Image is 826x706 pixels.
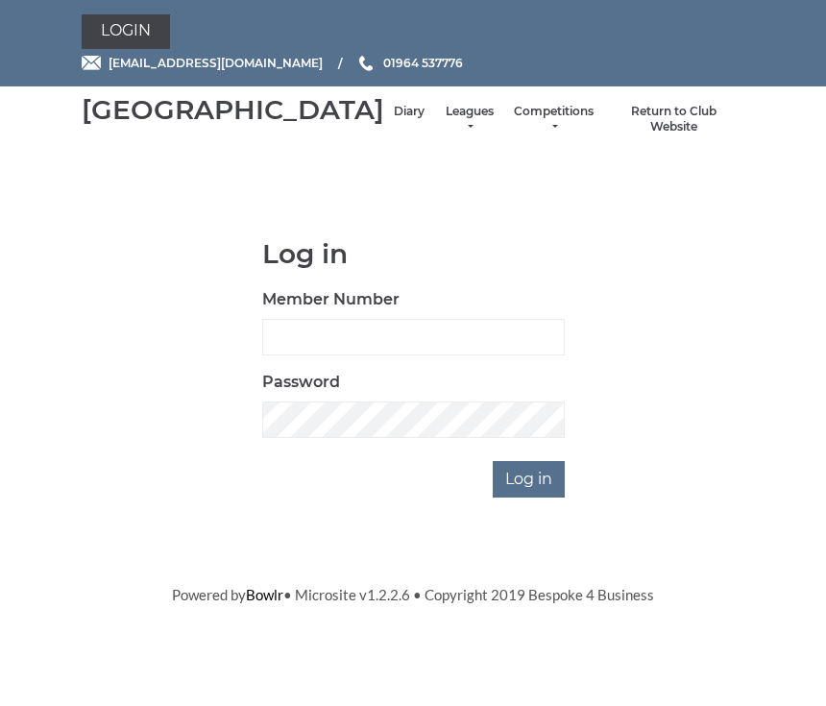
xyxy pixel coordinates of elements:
span: Powered by • Microsite v1.2.2.6 • Copyright 2019 Bespoke 4 Business [172,586,654,603]
a: Competitions [514,104,594,135]
span: 01964 537776 [383,56,463,70]
input: Log in [493,461,565,498]
img: Email [82,56,101,70]
label: Password [262,371,340,394]
img: Phone us [359,56,373,71]
a: Phone us 01964 537776 [356,54,463,72]
span: [EMAIL_ADDRESS][DOMAIN_NAME] [109,56,323,70]
a: Email [EMAIL_ADDRESS][DOMAIN_NAME] [82,54,323,72]
label: Member Number [262,288,400,311]
a: Login [82,14,170,49]
a: Leagues [444,104,495,135]
h1: Log in [262,239,565,269]
a: Return to Club Website [613,104,735,135]
a: Diary [394,104,425,120]
a: Bowlr [246,586,283,603]
div: [GEOGRAPHIC_DATA] [82,95,384,125]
